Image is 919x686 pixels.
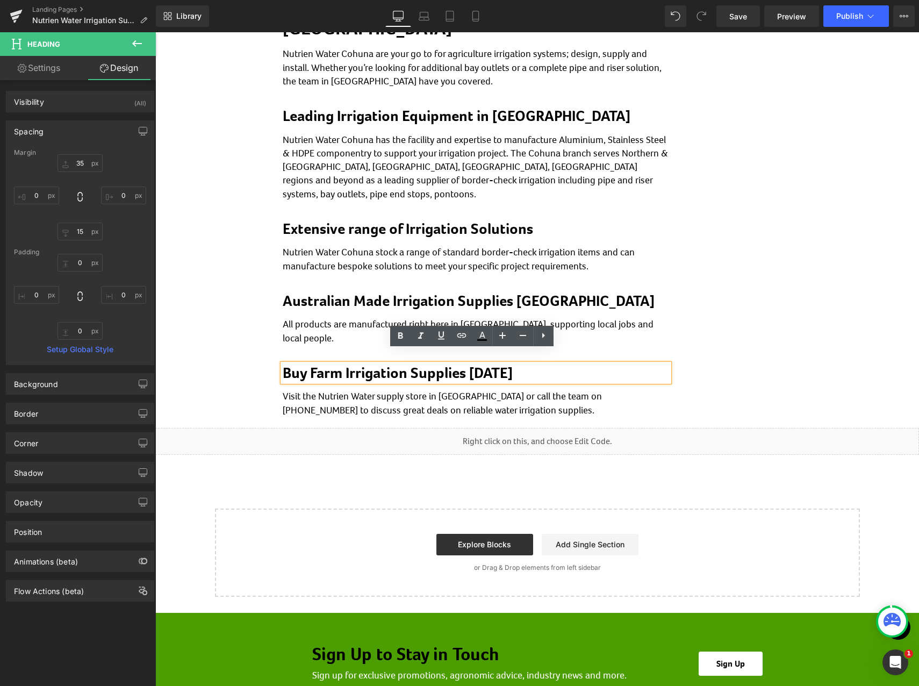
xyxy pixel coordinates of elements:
div: Shadow [14,462,43,477]
a: Setup Global Style [14,345,146,354]
input: 0 [58,223,103,240]
p: Sign up for exclusive promotions, agronomic advice, industry news and more. [157,636,471,651]
input: 0 [58,322,103,340]
a: Tablet [437,5,463,27]
span: Preview [777,11,806,22]
p: Nutrien Water Cohuna are your go to for agriculture irrigation systems; design, supply and instal... [127,15,514,56]
p: Nutrien Water Cohuna has the facility and expertise to manufacture Aluminium, Stainless Steel & H... [127,101,514,169]
span: Publish [836,12,863,20]
div: Visibility [14,91,44,106]
iframe: Intercom live chat [882,649,908,675]
a: Explore Blocks [281,502,378,523]
p: or Drag & Drop elements from left sidebar [77,532,687,539]
p: Visit the Nutrien Water supply store in [GEOGRAPHIC_DATA] or call the team on [PHONE_NUMBER] to d... [127,358,514,384]
div: Background [14,374,58,389]
div: Margin [14,149,146,156]
a: Sign Up [543,619,607,644]
a: Landing Pages [32,5,156,14]
div: Border [14,403,38,418]
div: (All) [134,91,146,109]
span: 1 [904,649,913,658]
h2: Buy Farm Irrigation Supplies [DATE] [127,332,514,350]
a: Design [80,56,158,80]
div: Position [14,521,42,537]
h2: Australian Made Irrigation Supplies [GEOGRAPHIC_DATA] [127,260,514,278]
div: Corner [14,433,38,448]
input: 0 [58,154,103,172]
button: More [893,5,915,27]
h2: Leading Irrigation Equipment in [GEOGRAPHIC_DATA] [127,75,514,93]
button: Redo [691,5,712,27]
p: All products are manufactured right here in [GEOGRAPHIC_DATA], supporting local jobs and local pe... [127,285,514,312]
a: New Library [156,5,209,27]
a: Desktop [385,5,411,27]
div: Flow Actions (beta) [14,581,84,596]
div: Spacing [14,121,44,136]
button: Undo [665,5,686,27]
span: Heading [27,40,60,48]
input: 0 [58,254,103,271]
span: Library [176,11,202,21]
div: Animations (beta) [14,551,78,566]
input: 0 [101,187,146,204]
a: Preview [764,5,819,27]
button: Publish [823,5,889,27]
a: Mobile [463,5,489,27]
div: Opacity [14,492,42,507]
span: Nutrien Water Irrigation Supply Store Cohuna [32,16,135,25]
input: 0 [14,187,59,204]
h2: Extensive range of Irrigation Solutions [127,188,514,206]
div: Padding [14,248,146,256]
h3: Sign Up to Stay in Touch [157,613,471,631]
a: Laptop [411,5,437,27]
input: 0 [101,286,146,304]
p: Nutrien Water Cohuna stock a range of standard border-check irrigation items and can manufacture ... [127,213,514,240]
a: Add Single Section [386,502,483,523]
input: 0 [14,286,59,304]
span: Save [729,11,747,22]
